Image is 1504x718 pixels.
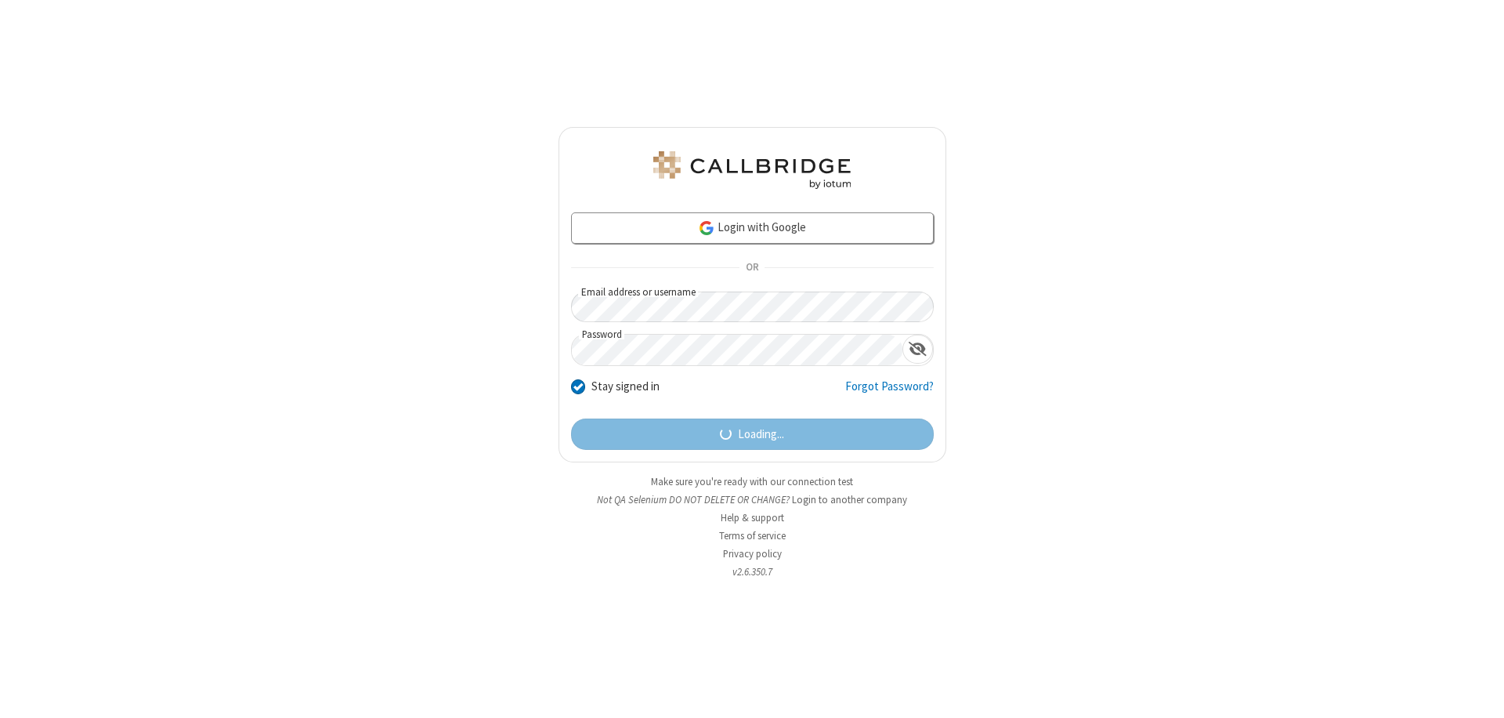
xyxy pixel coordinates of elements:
button: Login to another company [792,492,907,507]
a: Login with Google [571,212,934,244]
img: google-icon.png [698,219,715,237]
li: v2.6.350.7 [559,564,946,579]
li: Not QA Selenium DO NOT DELETE OR CHANGE? [559,492,946,507]
img: QA Selenium DO NOT DELETE OR CHANGE [650,151,854,189]
span: OR [739,257,765,279]
div: Show password [902,335,933,364]
label: Stay signed in [591,378,660,396]
input: Email address or username [571,292,934,322]
a: Privacy policy [723,547,782,560]
a: Help & support [721,511,784,524]
span: Loading... [738,426,784,444]
a: Forgot Password? [845,378,934,408]
a: Make sure you're ready with our connection test [651,475,853,488]
input: Password [572,335,902,365]
a: Terms of service [719,529,786,542]
button: Loading... [571,419,934,450]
